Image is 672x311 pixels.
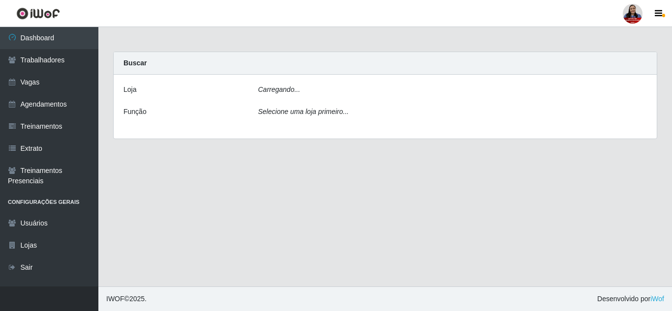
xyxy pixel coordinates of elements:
span: IWOF [106,295,124,303]
i: Carregando... [258,85,301,93]
img: CoreUI Logo [16,7,60,20]
a: iWof [650,295,664,303]
span: © 2025 . [106,294,147,304]
span: Desenvolvido por [597,294,664,304]
label: Função [123,107,147,117]
strong: Buscar [123,59,147,67]
i: Selecione uma loja primeiro... [258,108,349,115]
label: Loja [123,85,136,95]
